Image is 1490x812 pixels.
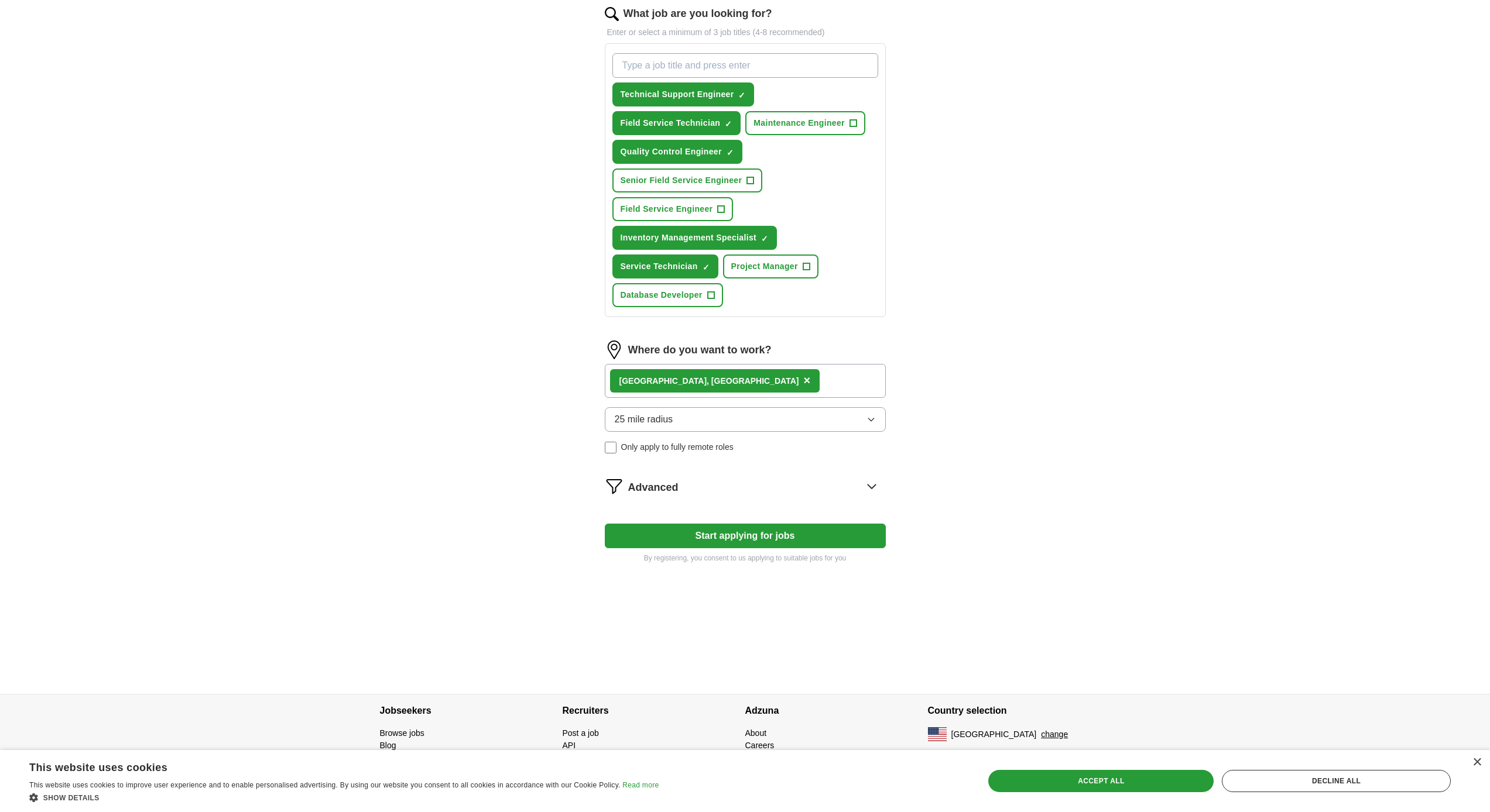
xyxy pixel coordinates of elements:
[928,694,1111,727] h4: Country selection
[605,477,624,496] img: filter
[745,111,865,135] button: Maintenance Engineer
[621,203,713,215] span: Field Service Engineer
[621,441,734,453] span: Only apply to fully remote roles
[753,117,845,129] span: Maintenance Engineer
[622,781,659,789] a: Read more, opens a new window
[628,342,772,358] label: Where do you want to work?
[29,757,629,775] div: This website uses cookies
[731,260,798,273] span: Project Manager
[29,792,659,803] div: Show details
[605,407,886,432] button: 25 mile radius
[621,260,698,273] span: Service Technician
[615,412,673,426] span: 25 mile radius
[605,442,616,453] input: Only apply to fully remote roles
[723,254,818,278] button: Project Manager
[612,197,734,221] button: Field Service Engineer
[761,234,768,243] span: ✓
[1041,728,1068,741] button: change
[745,741,775,750] a: Careers
[612,53,878,78] input: Type a job title and press enter
[628,480,679,496] span: Advanced
[951,728,1037,741] span: [GEOGRAPHIC_DATA]
[621,117,721,129] span: Field Service Technician
[727,148,734,157] span: ✓
[1472,758,1481,767] div: Close
[745,728,767,738] a: About
[738,91,745,100] span: ✓
[380,728,424,738] a: Browse jobs
[624,6,772,22] label: What job are you looking for?
[380,741,396,750] a: Blog
[29,781,621,789] span: This website uses cookies to improve user experience and to enable personalised advertising. By u...
[619,375,799,387] div: , [GEOGRAPHIC_DATA]
[43,794,100,802] span: Show details
[703,263,710,272] span: ✓
[803,374,810,387] span: ×
[621,88,734,101] span: Technical Support Engineer
[605,7,619,21] img: search.png
[619,376,707,386] strong: [GEOGRAPHIC_DATA]
[621,289,703,301] span: Database Developer
[621,232,757,244] span: Inventory Management Specialist
[725,119,732,129] span: ✓
[612,226,777,250] button: Inventory Management Specialist✓
[605,553,886,563] p: By registering, you consent to us applying to suitable jobs for you
[563,741,576,750] a: API
[803,372,810,390] button: ×
[621,146,722,158] span: Quality Control Engineer
[612,168,763,192] button: Senior Field Service Engineer
[612,111,741,135] button: Field Service Technician✓
[605,340,624,359] img: location.png
[605,26,886,39] p: Enter or select a minimum of 3 job titles (4-8 recommended)
[1222,770,1451,792] div: Decline all
[605,524,886,548] button: Start applying for jobs
[612,283,723,307] button: Database Developer
[612,82,755,106] button: Technical Support Engineer✓
[928,727,947,741] img: US flag
[612,254,718,278] button: Service Technician✓
[621,174,742,187] span: Senior Field Service Engineer
[563,728,599,738] a: Post a job
[988,770,1214,792] div: Accept all
[612,140,742,164] button: Quality Control Engineer✓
